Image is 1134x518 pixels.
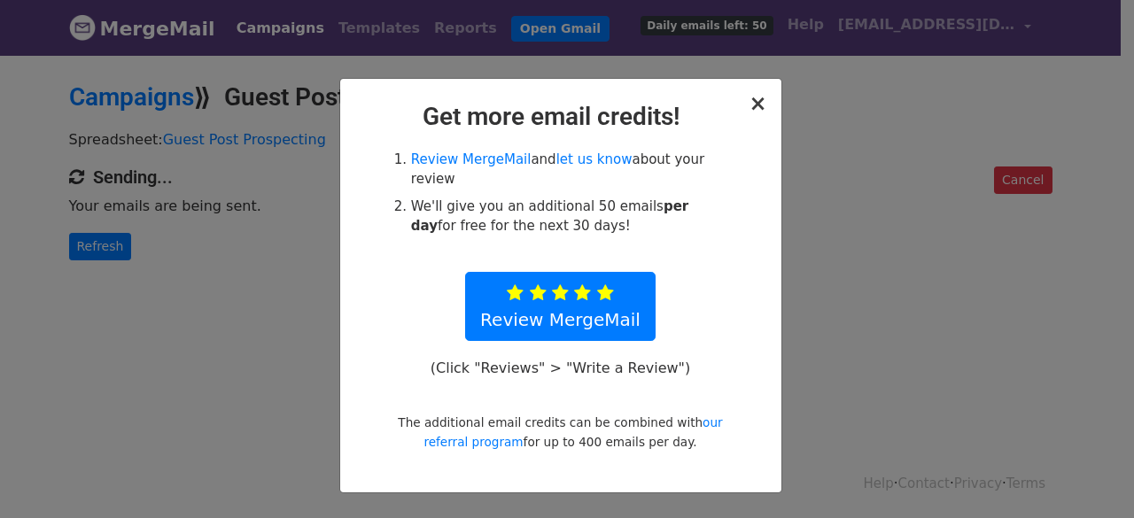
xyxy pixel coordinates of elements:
[398,415,722,449] small: The additional email credits can be combined with for up to 400 emails per day.
[411,150,730,189] li: and about your review
[421,359,699,377] p: (Click "Reviews" > "Write a Review")
[423,415,722,449] a: our referral program
[1045,433,1134,518] iframe: Chat Widget
[749,91,766,116] span: ×
[465,272,656,341] a: Review MergeMail
[411,151,532,167] a: Review MergeMail
[411,198,688,235] strong: per day
[354,102,767,132] h2: Get more email credits!
[749,93,766,114] button: Close
[411,197,730,236] li: We'll give you an additional 50 emails for free for the next 30 days!
[556,151,633,167] a: let us know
